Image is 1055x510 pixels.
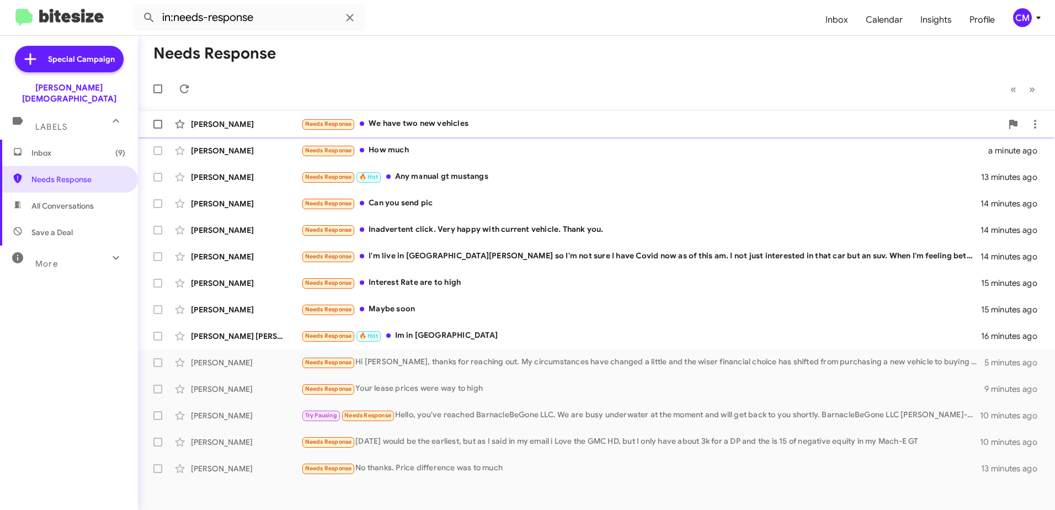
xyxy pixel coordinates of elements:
[344,412,391,419] span: Needs Response
[191,437,301,448] div: [PERSON_NAME]
[191,384,301,395] div: [PERSON_NAME]
[48,54,115,65] span: Special Campaign
[301,303,981,316] div: Maybe soon
[134,4,365,31] input: Search
[305,438,352,445] span: Needs Response
[1004,78,1023,100] button: Previous
[981,225,1046,236] div: 14 minutes ago
[981,331,1046,342] div: 16 minutes ago
[981,198,1046,209] div: 14 minutes ago
[980,410,1046,421] div: 10 minutes ago
[984,384,1046,395] div: 9 minutes ago
[31,200,94,211] span: All Conversations
[305,200,352,207] span: Needs Response
[912,4,961,36] a: Insights
[305,279,352,286] span: Needs Response
[359,332,378,339] span: 🔥 Hot
[191,410,301,421] div: [PERSON_NAME]
[857,4,912,36] a: Calendar
[191,251,301,262] div: [PERSON_NAME]
[301,250,981,263] div: I'm live in [GEOGRAPHIC_DATA][PERSON_NAME] so I'm not sure I have Covid now as of this am. I not ...
[191,225,301,236] div: [PERSON_NAME]
[1004,8,1043,27] button: CM
[191,198,301,209] div: [PERSON_NAME]
[191,463,301,474] div: [PERSON_NAME]
[1004,78,1042,100] nav: Page navigation example
[980,437,1046,448] div: 10 minutes ago
[961,4,1004,36] a: Profile
[988,145,1046,156] div: a minute ago
[305,147,352,154] span: Needs Response
[305,226,352,233] span: Needs Response
[31,147,125,158] span: Inbox
[301,224,981,236] div: Inadvertent click. Very happy with current vehicle. Thank you.
[301,171,981,183] div: Any manual gt mustangs
[301,462,981,475] div: No thanks. Price difference was to much
[305,306,352,313] span: Needs Response
[15,46,124,72] a: Special Campaign
[305,465,352,472] span: Needs Response
[191,357,301,368] div: [PERSON_NAME]
[817,4,857,36] a: Inbox
[1013,8,1032,27] div: CM
[301,435,980,448] div: [DATE] would be the earliest, but as I said in my email i Love the GMC HD, but I only have about ...
[305,385,352,392] span: Needs Response
[191,172,301,183] div: [PERSON_NAME]
[1010,82,1016,96] span: «
[301,382,984,395] div: Your lease prices were way to high
[115,147,125,158] span: (9)
[1029,82,1035,96] span: »
[305,412,337,419] span: Try Pausing
[301,118,1002,130] div: We have two new vehicles
[981,251,1046,262] div: 14 minutes ago
[981,278,1046,289] div: 15 minutes ago
[153,45,276,62] h1: Needs Response
[35,259,58,269] span: More
[1022,78,1042,100] button: Next
[301,330,981,342] div: Im in [GEOGRAPHIC_DATA]
[191,119,301,130] div: [PERSON_NAME]
[305,332,352,339] span: Needs Response
[305,120,352,127] span: Needs Response
[981,304,1046,315] div: 15 minutes ago
[301,356,984,369] div: Hi [PERSON_NAME], thanks for reaching out. My circumstances have changed a little and the wiser f...
[981,172,1046,183] div: 13 minutes ago
[981,463,1046,474] div: 13 minutes ago
[301,144,988,157] div: How much
[984,357,1046,368] div: 5 minutes ago
[301,197,981,210] div: Can you send pic
[35,122,67,132] span: Labels
[191,331,301,342] div: [PERSON_NAME] [PERSON_NAME]
[301,409,980,422] div: Hello, you've reached BarnacleBeGone LLC. We are busy underwater at the moment and will get back ...
[301,277,981,289] div: Interest Rate are to high
[31,174,125,185] span: Needs Response
[305,359,352,366] span: Needs Response
[359,173,378,180] span: 🔥 Hot
[191,145,301,156] div: [PERSON_NAME]
[305,253,352,260] span: Needs Response
[191,304,301,315] div: [PERSON_NAME]
[305,173,352,180] span: Needs Response
[191,278,301,289] div: [PERSON_NAME]
[31,227,73,238] span: Save a Deal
